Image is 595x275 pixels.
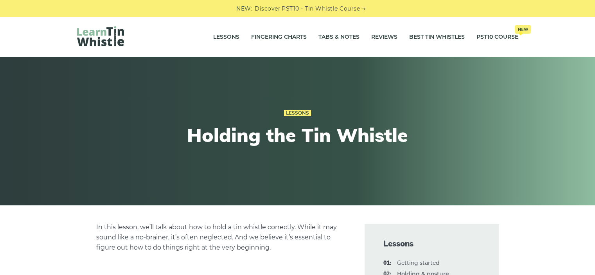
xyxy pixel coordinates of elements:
span: New [515,25,531,34]
a: Lessons [284,110,311,116]
a: Reviews [371,27,397,47]
a: Best Tin Whistles [409,27,465,47]
img: LearnTinWhistle.com [77,26,124,46]
span: Lessons [383,238,480,249]
a: Lessons [213,27,239,47]
a: 01:Getting started [397,259,439,266]
span: 01: [383,259,391,268]
h1: Holding the Tin Whistle [154,124,442,147]
a: Fingering Charts [251,27,307,47]
a: Tabs & Notes [318,27,360,47]
p: In this lesson, we’ll talk about how to hold a tin whistle correctly. While it may sound like a n... [96,222,346,253]
a: PST10 CourseNew [476,27,518,47]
